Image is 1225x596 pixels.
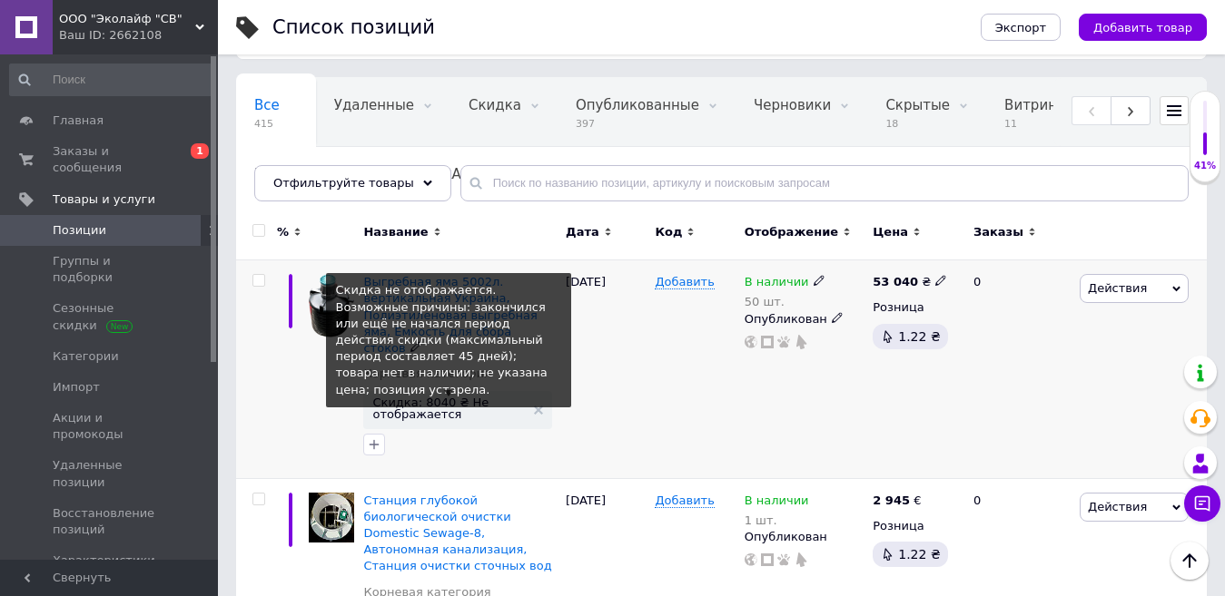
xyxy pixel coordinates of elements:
span: Скидка [469,97,521,113]
input: Поиск [9,64,214,96]
span: Не показываются в [GEOGRAPHIC_DATA]... [254,166,553,182]
div: Розница [873,518,958,534]
span: Витрина [1004,97,1065,113]
span: Удаленные [334,97,414,113]
span: Акции и промокоды [53,410,168,443]
span: Позиции [53,222,106,239]
span: Добавить товар [1093,21,1192,34]
div: 50 шт. [745,295,825,308]
button: Добавить товар [1079,14,1207,41]
span: Скрытые [885,97,950,113]
span: Удаленные позиции [53,457,168,490]
div: € [873,493,921,509]
span: Импорт [53,379,100,396]
span: Товары и услуги [53,191,155,208]
div: Опубликован [745,529,864,545]
span: 11 [1004,117,1065,131]
div: 0 [963,260,1075,478]
span: Добавить [655,275,714,289]
span: Главная [53,112,104,129]
span: Отображение [745,224,838,240]
span: Заказы и сообщения [53,143,168,176]
span: Код [655,224,682,240]
button: Чат с покупателем [1184,485,1220,522]
input: Поиск по названию позиции, артикулу и поисковым запросам [460,165,1189,201]
span: 415 [254,117,280,131]
a: Станция глубокой биологической очистки Domestic Sewage-8, Автономная канализация, Станция очистки... [363,493,551,573]
button: Наверх [1171,542,1209,580]
span: Опубликованные [576,97,699,113]
img: Станция глубокой биологической очистки Domestic Sewage-8, Автономная канализация, Станция очистки... [309,493,354,542]
span: 18 [885,117,950,131]
b: 2 945 [873,493,910,507]
span: Черновики [754,97,831,113]
span: Цена [873,224,908,240]
span: Дата [566,224,599,240]
span: Скидка: 8040 ₴ Не отображается [372,396,525,420]
span: 1.22 ₴ [898,547,940,562]
span: Действия [1088,500,1147,513]
span: ООО "Эколайф "СВ" [59,11,195,27]
span: Категории [53,348,119,365]
span: В наличии [745,275,809,294]
div: Розница [873,299,958,316]
span: Действия [1088,281,1147,295]
div: [DATE] [561,260,650,478]
span: Добавить [655,493,714,508]
div: Ваш ID: 2662108 [59,27,218,44]
div: ₴ [873,274,947,290]
span: 1 [191,143,209,159]
span: Экспорт [995,21,1046,34]
span: % [277,224,289,240]
div: 41% [1190,160,1220,172]
span: 1.22 ₴ [898,329,940,344]
span: Восстановление позиций [53,505,168,538]
div: Cкидка не отображается. Возможные причины: закончился или ещё не начался период действия скидки (... [335,282,562,397]
span: Название [363,224,428,240]
div: Список позиций [272,18,435,37]
span: Заказы [973,224,1023,240]
span: В наличии [745,493,809,513]
button: Экспорт [981,14,1061,41]
div: Опубликован [745,311,864,327]
span: Отфильтруйте товары [273,176,414,190]
span: 397 [576,117,699,131]
span: Группы и подборки [53,253,168,286]
span: Все [254,97,280,113]
img: Выгребная яма 5002л. вертикальная Украина, Полиэтиленовая выгребная яма, Емкость для сбора стоков [309,274,354,337]
div: Не показываются в Каталоге ProSale [236,147,589,216]
span: Сезонные скидки [53,300,168,333]
b: 53 040 [873,275,918,288]
span: Характеристики [53,552,155,569]
div: 1 шт. [745,513,809,527]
